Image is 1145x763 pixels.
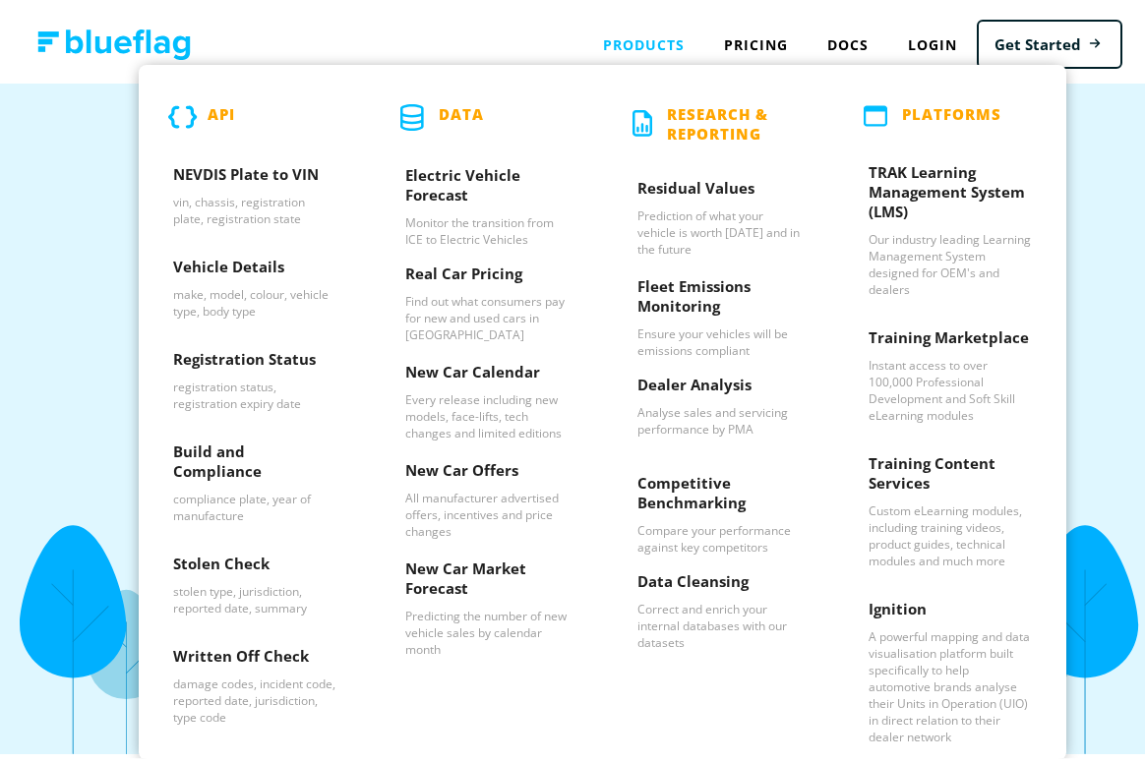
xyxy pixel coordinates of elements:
a: Pricing [704,20,808,60]
h3: Ignition [869,594,1032,623]
p: make, model, colour, vehicle type, body type [173,281,336,315]
a: Real Car Pricing - Find out what consumers pay for new and used cars in Australia [371,244,603,342]
h3: New Car Calendar [405,357,569,386]
p: Custom eLearning modules, including training videos, product guides, technical modules and much more [869,498,1032,564]
p: Monitor the transition from ICE to Electric Vehicles [405,209,569,243]
h1: Car Sales Statistics [20,142,1140,191]
a: Stolen Check - stolen type, jurisdiction, reported date, summary [139,534,371,626]
a: Competitive Benchmarking - Compare your performance against key competitors [603,453,835,552]
h3: Stolen Check [173,549,336,578]
a: Vehicle Details - make, model, colour, vehicle type, body type [139,237,371,329]
h3: Data Cleansing [637,566,801,596]
a: Training Content Services - Custom eLearning modules, including training videos, product guides, ... [834,434,1066,579]
p: compliance plate, year of manufacture [173,486,336,519]
p: Our industry leading Learning Management System designed for OEM's and dealers [869,226,1032,293]
a: Build and Compliance - compliance plate, year of manufacture [139,422,371,534]
p: Ensure your vehicles will be emissions compliant [637,321,801,354]
p: Compare your performance against key competitors [637,517,801,551]
h3: NEVDIS Plate to VIN [173,159,336,189]
p: PLATFORMS [902,99,1001,123]
h3: Real Car Pricing [405,259,569,288]
p: stolen type, jurisdiction, reported date, summary [173,578,336,612]
p: Analyse sales and servicing performance by PMA [637,399,801,433]
h3: New Car Market Forecast [405,554,569,603]
p: Instant access to over 100,000 Professional Development and Soft Skill eLearning modules [869,352,1032,419]
h3: Electric Vehicle Forecast [405,160,569,209]
h3: Fleet Emissions Monitoring [637,271,801,321]
h3: Training Marketplace [869,323,1032,352]
h3: Dealer Analysis [637,370,801,399]
h3: New Car Offers [405,455,569,485]
p: Find out what consumers pay for new and used cars in [GEOGRAPHIC_DATA] [405,288,569,338]
p: A powerful mapping and data visualisation platform built specifically to help automotive brands a... [869,623,1032,740]
a: Written Off Check - damage codes, incident code, reported date, jurisdiction, type code [139,626,371,735]
h3: Training Content Services [869,448,1032,498]
a: TRAK Learning Management System (LMS) - Our industry leading Learning Management System designed ... [834,143,1066,308]
p: Data [439,99,484,126]
h3: Build and Compliance [173,437,336,486]
p: All manufacturer advertised offers, incentives and price changes [405,485,569,535]
a: New Car Offers - All manufacturer advertised offers, incentives and price changes [371,440,603,539]
a: Electric Vehicle Forecast - Monitor the transition from ICE to Electric Vehicles [371,146,603,244]
p: Every release including new models, face-lifts, tech changes and limited editions [405,386,569,437]
h3: Registration Status [173,344,336,374]
p: API [208,99,235,126]
div: Products [583,20,704,60]
a: Registration Status - registration status, registration expiry date [139,329,371,422]
a: Fleet Emissions Monitoring - Ensure your vehicles will be emissions compliant [603,257,835,355]
a: Residual Values - Prediction of what your vehicle is worth today and in the future [603,158,835,257]
p: vin, chassis, registration plate, registration state [173,189,336,222]
img: Blue Flag logo [37,25,191,55]
h3: TRAK Learning Management System (LMS) [869,157,1032,226]
h2: A collection of data sets for analysing, planning and making predictions [20,191,1140,348]
a: New Car Market Forecast - Predicting the number of new vehicle sales by calendar month [371,539,603,637]
a: Ignition - A powerful mapping and data visualisation platform built specifically to help automoti... [834,579,1066,755]
a: New Car Calendar - Every release including new models, face-lifts, tech changes and limited editions [371,342,603,440]
h3: Residual Values [637,173,801,203]
a: Get Started [977,15,1122,65]
p: registration status, registration expiry date [173,374,336,407]
a: Data Cleansing - Correct and enrich your internal databases with our datasets [603,552,835,650]
p: Research & Reporting [667,99,835,139]
p: Correct and enrich your internal databases with our datasets [637,596,801,646]
a: Docs [808,20,888,60]
a: Login to Blue Flag application [888,20,977,60]
p: Predicting the number of new vehicle sales by calendar month [405,603,569,653]
a: Dealer Analysis - Analyse sales and servicing performance by PMA [603,355,835,453]
p: Prediction of what your vehicle is worth [DATE] and in the future [637,203,801,253]
h3: Vehicle Details [173,252,336,281]
h3: Written Off Check [173,641,336,671]
a: Training Marketplace - Instant access to over 100,000 Professional Development and Soft Skill eLe... [834,308,1066,434]
a: NEVDIS Plate to VIN - vin, chassis, registration plate, registration state [139,145,371,237]
h3: Competitive Benchmarking [637,468,801,517]
p: damage codes, incident code, reported date, jurisdiction, type code [173,671,336,721]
